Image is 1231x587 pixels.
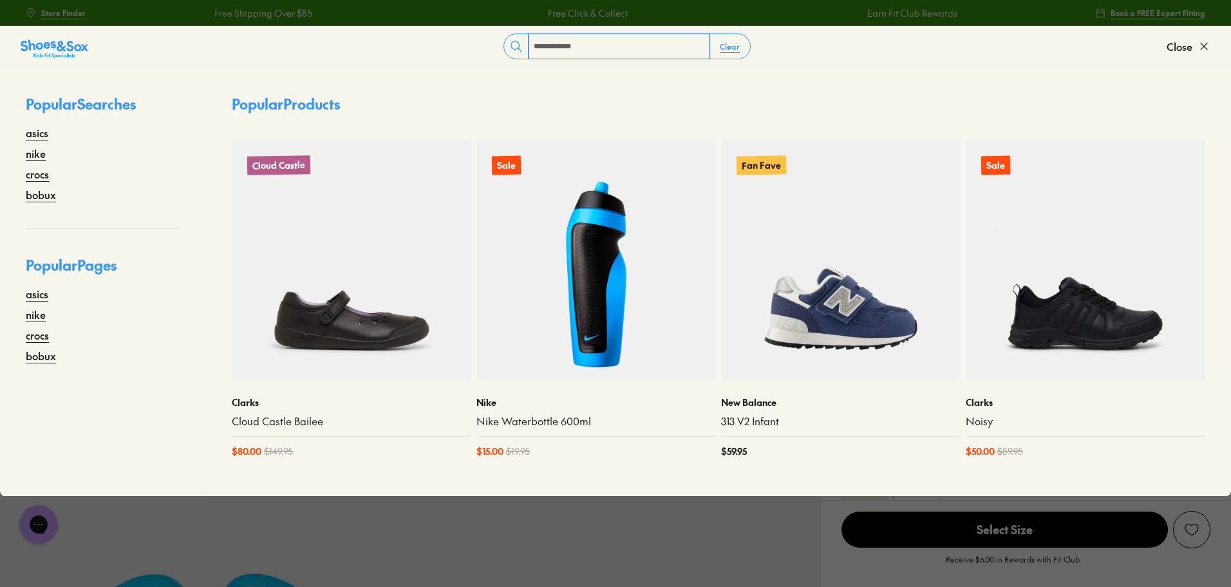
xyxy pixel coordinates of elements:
[432,6,512,20] a: Free Click & Collect
[1167,32,1210,61] button: Close
[26,187,56,202] a: bobux
[966,445,995,458] span: $ 50.00
[26,255,180,286] p: Popular Pages
[709,35,750,58] button: Clear
[1072,6,1170,20] a: Free Shipping Over $85
[264,445,293,458] span: $ 149.95
[26,125,48,140] a: asics
[232,140,471,380] a: Cloud Castle
[721,445,747,458] span: $ 59.95
[492,155,521,175] p: Sale
[721,140,961,380] a: Fan Fave
[1111,7,1205,19] span: Book a FREE Expert Fitting
[26,93,180,125] p: Popular Searches
[966,140,1205,380] a: Sale
[1173,511,1210,548] button: Add to Wishlist
[946,553,1080,577] p: Receive $6.00 in Rewards with Fit Club
[721,396,961,409] p: New Balance
[247,155,310,175] p: Cloud Castle
[21,36,88,57] a: Shoes &amp; Sox
[476,140,716,380] a: Sale
[506,445,530,458] span: $ 19.95
[1095,1,1205,24] a: Book a FREE Expert Fitting
[232,445,261,458] span: $ 80.00
[476,414,716,428] a: Nike Waterbottle 600ml
[997,445,1023,458] span: $ 89.95
[232,414,471,428] a: Cloud Castle Bailee
[966,414,1205,428] a: Noisy
[476,445,503,458] span: $ 15.00
[26,286,48,302] a: asics
[737,155,786,175] p: Fan Fave
[21,39,88,59] img: SNS_Logo_Responsive.svg
[841,511,1168,548] button: Select Size
[26,307,46,322] a: nike
[1167,39,1192,54] span: Close
[99,6,196,20] a: Free Shipping Over $85
[41,7,86,19] span: Store Finder
[26,348,56,363] a: bobux
[26,146,46,161] a: nike
[981,155,1010,175] p: Sale
[476,396,716,409] p: Nike
[721,414,961,428] a: 313 V2 Infant
[26,166,49,182] a: crocs
[751,6,841,20] a: Earn Fit Club Rewards
[841,512,1168,548] span: Select Size
[13,501,64,548] iframe: Gorgias live chat messenger
[26,1,86,24] a: Store Finder
[232,396,471,409] p: Clarks
[966,396,1205,409] p: Clarks
[26,327,49,343] a: crocs
[232,93,340,115] p: Popular Products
